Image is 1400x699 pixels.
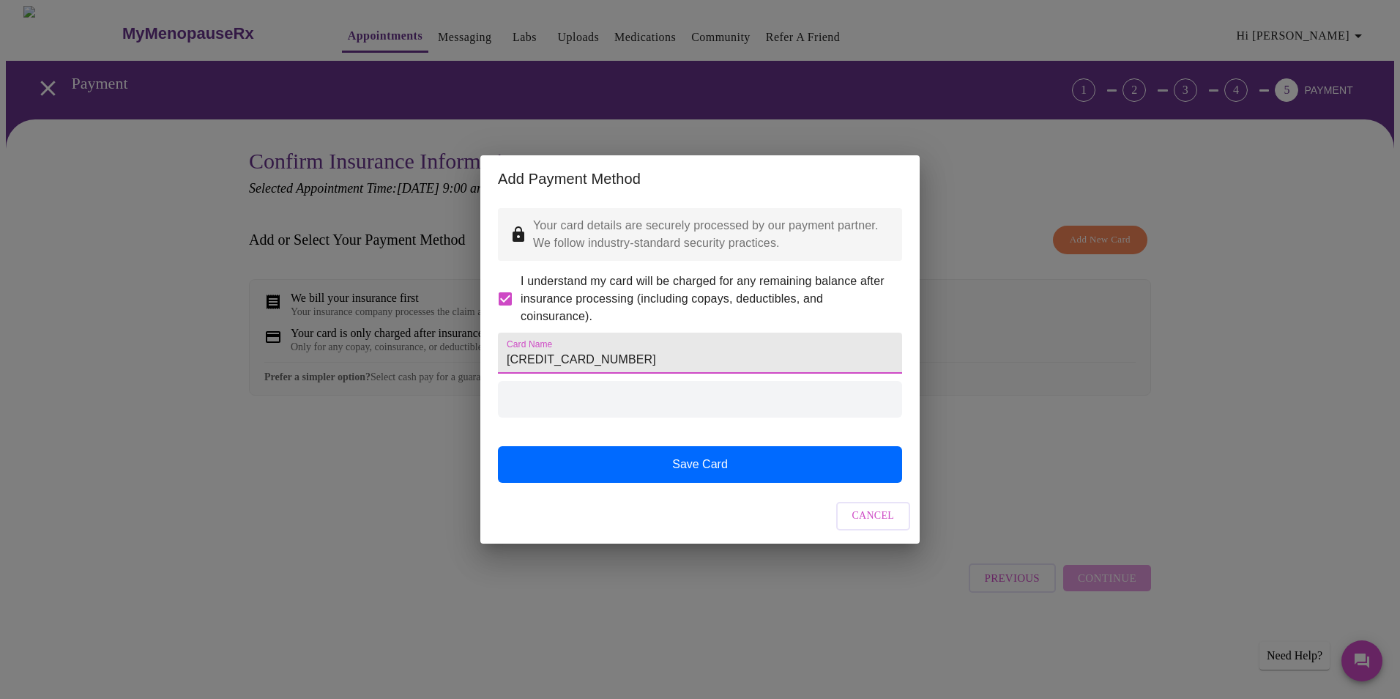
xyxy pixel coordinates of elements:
h2: Add Payment Method [498,167,902,191]
span: I understand my card will be charged for any remaining balance after insurance processing (includ... [521,273,890,325]
button: Save Card [498,446,902,483]
button: Cancel [836,502,911,530]
span: Cancel [852,507,895,525]
p: Your card details are securely processed by our payment partner. We follow industry-standard secu... [533,217,890,252]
